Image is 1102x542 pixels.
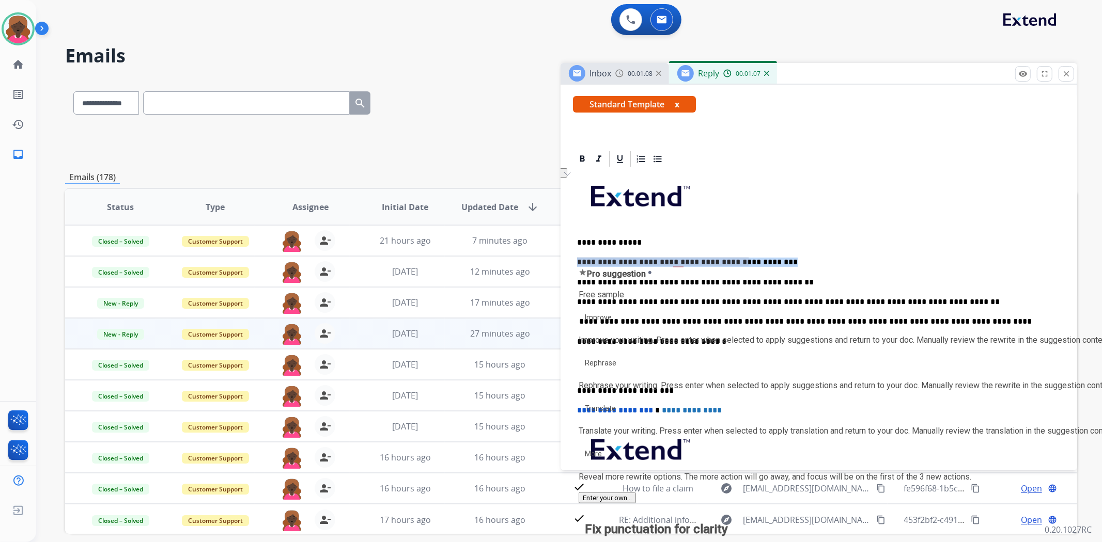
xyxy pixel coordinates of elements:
span: Initial Date [382,201,428,213]
span: Standard Template [573,96,696,113]
mat-icon: inbox [12,148,24,161]
span: Customer Support [182,298,249,309]
span: 21 hours ago [380,235,431,246]
span: 16 hours ago [474,483,525,494]
span: Customer Support [182,422,249,433]
mat-icon: arrow_downward [526,201,539,213]
span: Customer Support [182,484,249,495]
mat-icon: person_remove [319,420,331,433]
span: Closed – Solved [92,236,149,247]
span: Customer Support [182,515,249,526]
span: 15 hours ago [474,390,525,401]
span: 00:01:07 [736,70,760,78]
mat-icon: person_remove [319,389,331,402]
span: Updated Date [461,201,518,213]
img: agent-avatar [282,478,302,500]
mat-icon: home [12,58,24,71]
mat-icon: person_remove [319,234,331,247]
span: 16 hours ago [380,452,431,463]
span: Type [206,201,225,213]
mat-icon: person_remove [319,327,331,340]
p: Emails (178) [65,171,120,184]
span: New - Reply [97,329,144,340]
h2: Emails [65,45,1077,66]
span: 16 hours ago [474,514,525,525]
span: Closed – Solved [92,360,149,371]
mat-icon: history [12,118,24,131]
img: agent-avatar [282,261,302,283]
span: Closed – Solved [92,453,149,464]
span: Closed – Solved [92,391,149,402]
mat-icon: list_alt [12,88,24,101]
div: Bullet List [650,151,665,167]
span: [DATE] [392,421,418,432]
img: agent-avatar [282,354,302,376]
span: 7 minutes ago [472,235,527,246]
span: Closed – Solved [92,267,149,278]
span: 15 hours ago [474,421,525,432]
span: 17 hours ago [380,514,431,525]
span: 16 hours ago [474,452,525,463]
span: Closed – Solved [92,484,149,495]
mat-icon: close [1062,69,1071,78]
span: 15 hours ago [474,359,525,370]
div: Bold [575,151,590,167]
span: [DATE] [392,328,418,339]
mat-icon: person_remove [319,358,331,371]
mat-icon: person_remove [319,482,331,495]
span: Customer Support [182,267,249,278]
span: Closed – Solved [92,515,149,526]
img: agent-avatar [282,447,302,469]
span: 17 minutes ago [470,297,530,308]
span: [DATE] [392,266,418,277]
img: agent-avatar [282,292,302,314]
span: Inbox [589,68,611,79]
span: Assignee [292,201,329,213]
img: agent-avatar [282,230,302,252]
span: Customer Support [182,329,249,340]
img: agent-avatar [282,323,302,345]
span: 00:01:08 [628,70,653,78]
mat-icon: search [354,97,366,109]
mat-icon: fullscreen [1040,69,1049,78]
mat-icon: check [573,481,585,493]
span: Closed – Solved [92,422,149,433]
img: agent-avatar [282,416,302,438]
img: avatar [4,14,33,43]
mat-icon: person_remove [319,296,331,309]
span: Reply [698,68,719,79]
div: Underline [612,151,628,167]
mat-icon: remove_red_eye [1018,69,1028,78]
span: 12 minutes ago [470,266,530,277]
mat-icon: person_remove [319,265,331,278]
mat-icon: check [573,512,585,524]
span: Status [107,201,134,213]
img: agent-avatar [282,509,302,531]
span: Customer Support [182,360,249,371]
span: New - Reply [97,298,144,309]
span: Customer Support [182,391,249,402]
span: [DATE] [392,359,418,370]
span: Customer Support [182,453,249,464]
mat-icon: person_remove [319,451,331,464]
span: [DATE] [392,390,418,401]
img: agent-avatar [282,385,302,407]
span: 27 minutes ago [470,328,530,339]
button: x [675,98,679,110]
div: Italic [591,151,607,167]
div: Ordered List [633,151,649,167]
mat-icon: person_remove [319,514,331,526]
span: [DATE] [392,297,418,308]
span: Customer Support [182,236,249,247]
span: 16 hours ago [380,483,431,494]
